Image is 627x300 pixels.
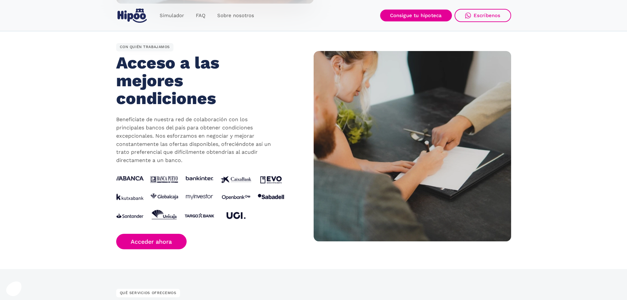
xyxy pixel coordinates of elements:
h2: Acceso a las mejores condiciones [116,54,268,107]
a: Sobre nosotros [211,9,260,22]
a: Acceder ahora [116,234,187,249]
div: Escríbenos [474,13,501,18]
a: Simulador [154,9,190,22]
div: QUÉ SERVICIOS OFRECEMOS [116,289,180,297]
a: Consigue tu hipoteca [380,10,452,21]
div: CON QUIÉN TRABAJAMOS [116,43,174,52]
a: Escríbenos [455,9,511,22]
a: FAQ [190,9,211,22]
p: Benefíciate de nuestra red de colaboración con los principales bancos del país para obtener condi... [116,116,274,165]
a: home [116,6,148,25]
